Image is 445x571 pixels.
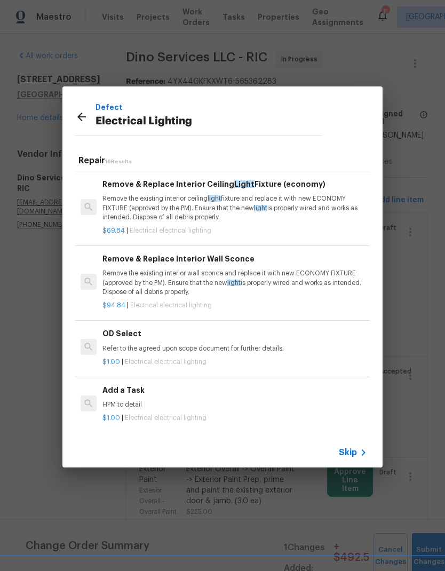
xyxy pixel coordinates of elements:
[102,302,125,308] span: $94.84
[102,194,367,221] p: Remove the existing interior ceiling fixture and replace it with new ECONOMY FIXTURE (approved by...
[105,159,132,164] span: 16 Results
[96,113,322,130] p: Electrical Lighting
[102,359,120,365] span: $1.00
[339,447,357,458] span: Skip
[102,328,367,339] h6: OD Select
[102,415,120,421] span: $1.00
[78,155,370,166] h5: Repair
[254,205,267,211] span: light
[102,178,367,190] h6: Remove & Replace Interior Ceiling Fixture (economy)
[125,415,206,421] span: Electrical electrical lighting
[227,280,241,286] span: light
[208,195,221,202] span: light
[102,384,367,396] h6: Add a Task
[234,180,255,188] span: Light
[102,227,125,234] span: $69.84
[102,414,367,423] p: |
[102,400,367,409] p: HPM to detail
[125,359,206,365] span: Electrical electrical lighting
[102,301,367,310] p: |
[102,344,367,353] p: Refer to the agreed upon scope document for further details.
[102,358,367,367] p: |
[102,253,367,265] h6: Remove & Replace Interior Wall Sconce
[130,302,212,308] span: Electrical electrical lighting
[102,226,367,235] p: |
[102,269,367,296] p: Remove the existing interior wall sconce and replace it with new ECONOMY FIXTURE (approved by the...
[96,101,322,113] p: Defect
[130,227,211,234] span: Electrical electrical lighting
